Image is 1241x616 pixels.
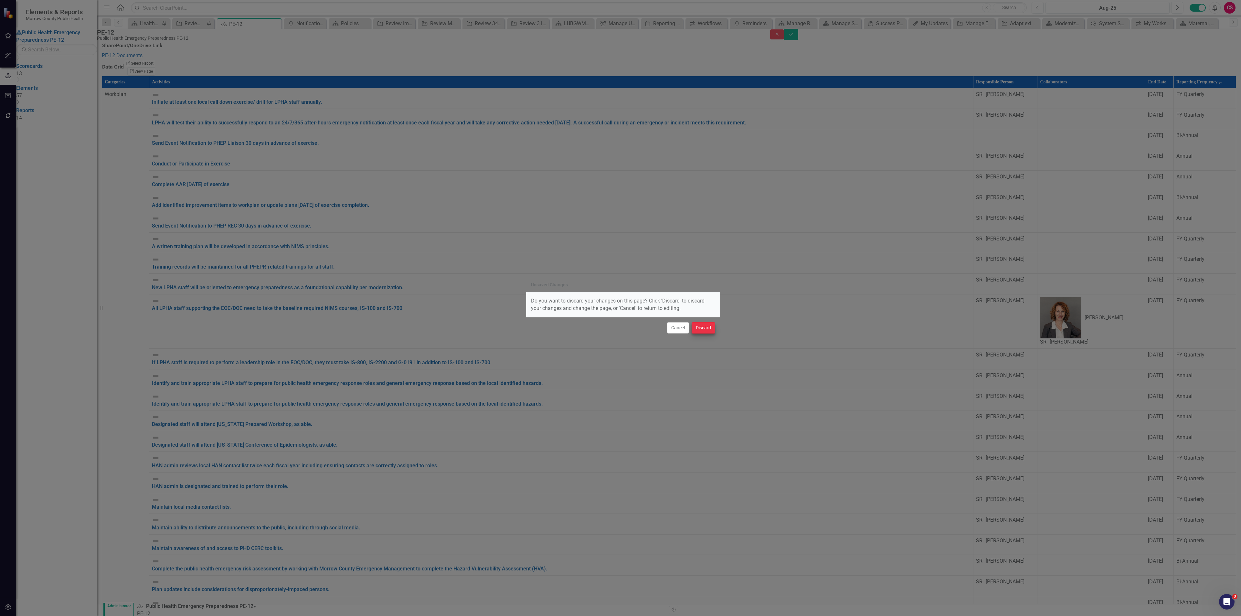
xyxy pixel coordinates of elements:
div: Do you want to discard your changes on this page? Click 'Discard' to discard your changes and cha... [526,292,720,317]
div: Unsaved Changes [531,282,568,287]
button: Discard [692,322,715,334]
iframe: Intercom live chat [1219,594,1235,610]
button: Cancel [667,322,689,334]
span: 3 [1232,594,1237,599]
